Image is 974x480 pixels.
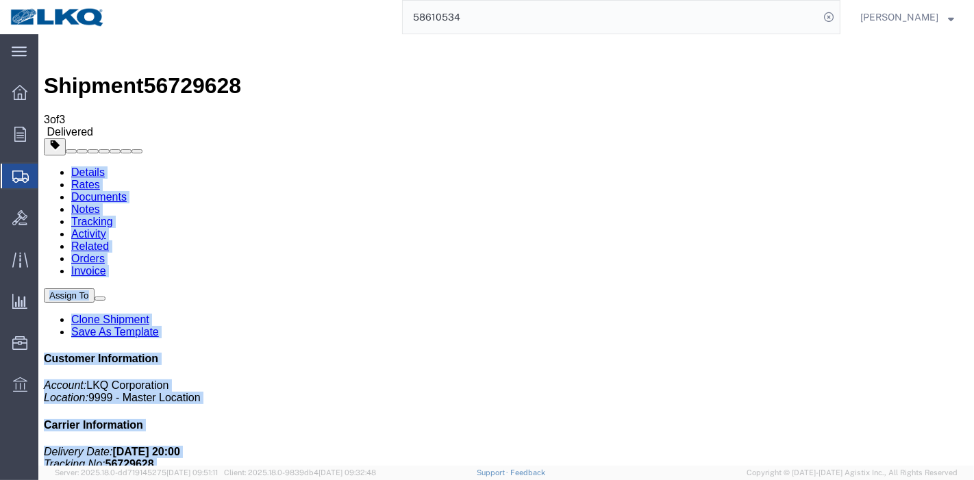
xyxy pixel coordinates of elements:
[5,385,930,397] h4: Carrier Information
[5,79,12,91] span: 3
[860,10,938,25] span: Praveen Nagaraj
[5,318,930,331] h4: Customer Information
[38,34,974,466] iframe: To enrich screen reader interactions, please activate Accessibility in Grammarly extension settings
[33,279,111,291] a: Clone Shipment
[33,169,62,181] a: Notes
[5,357,50,369] i: Location:
[166,468,218,477] span: [DATE] 09:51:11
[21,79,27,91] span: 3
[33,292,121,303] a: Save As Template
[10,7,105,27] img: logo
[33,231,68,242] a: Invoice
[33,194,68,205] a: Activity
[33,144,62,156] a: Rates
[5,79,930,92] div: of
[5,254,56,268] button: Assign To
[319,468,376,477] span: [DATE] 09:32:48
[105,39,203,64] span: 56729628
[5,345,930,370] p: 9999 - Master Location
[33,157,88,168] a: Documents
[477,468,511,477] a: Support
[403,1,819,34] input: Search for shipment number, reference number
[33,181,75,193] a: Tracking
[33,218,66,230] a: Orders
[860,9,955,25] button: [PERSON_NAME]
[33,206,71,218] a: Related
[48,345,130,357] span: LKQ Corporation
[55,468,218,477] span: Server: 2025.18.0-dd719145275
[5,412,74,423] i: Delivery Date:
[510,468,545,477] a: Feedback
[5,345,48,357] i: Account:
[5,424,67,435] i: Tracking No:
[8,92,55,103] span: Delivered
[33,132,66,144] a: Details
[224,468,376,477] span: Client: 2025.18.0-9839db4
[67,424,116,435] b: 56729628
[747,467,958,479] span: Copyright © [DATE]-[DATE] Agistix Inc., All Rights Reserved
[74,412,141,423] b: [DATE] 20:00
